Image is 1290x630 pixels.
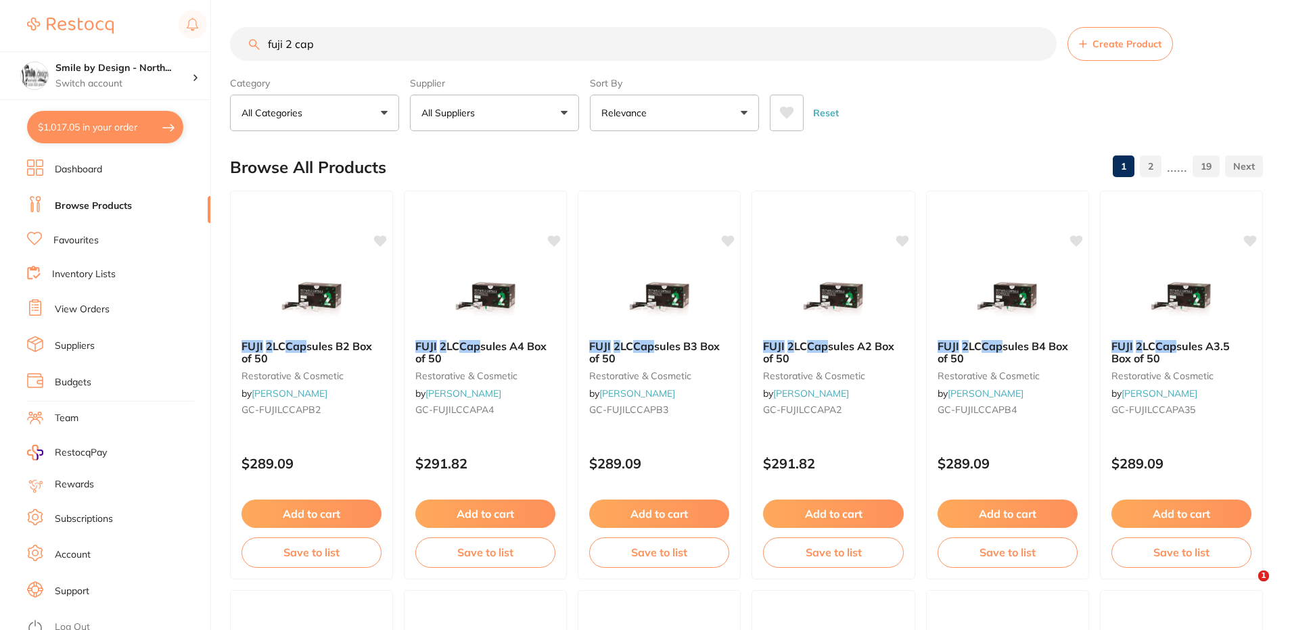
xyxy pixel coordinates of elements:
p: $289.09 [589,456,729,471]
em: 2 [962,339,969,353]
span: by [938,387,1023,399]
button: Add to cart [763,500,903,528]
em: FUJI [241,339,263,353]
p: All Suppliers [421,106,480,120]
span: RestocqPay [55,446,107,460]
a: 2 [1140,153,1161,180]
span: sules B3 Box of 50 [589,339,720,365]
img: RestocqPay [27,445,43,460]
label: Category [230,77,399,89]
em: Cap [459,339,480,353]
a: RestocqPay [27,445,107,460]
p: $291.82 [763,456,903,471]
span: by [589,387,675,399]
button: Save to list [415,537,555,567]
img: FUJI 2 LC Capsules B3 Box of 50 [616,262,704,329]
a: [PERSON_NAME] [599,387,675,399]
small: restorative & cosmetic [241,370,382,381]
a: Suppliers [55,339,95,353]
img: FUJI 2 LC Capsules A2 Box of 50 [789,262,877,329]
em: 2 [1136,339,1143,353]
a: View Orders [55,303,110,316]
p: All Categories [241,106,308,120]
b: FUJI 2 LC Capsules A4 Box of 50 [415,340,555,365]
a: Restocq Logo [27,10,114,41]
span: GC-FUJILCCAPA4 [415,404,494,416]
iframe: Intercom live chat [1230,571,1263,603]
button: Create Product [1067,27,1173,61]
a: Browse Products [55,199,132,213]
span: sules A4 Box of 50 [415,339,547,365]
p: $289.09 [938,456,1078,471]
em: FUJI [415,339,437,353]
a: Rewards [55,478,94,491]
p: $291.82 [415,456,555,471]
span: LC [1143,339,1155,353]
span: LC [969,339,982,353]
em: FUJI [1111,339,1133,353]
em: 2 [614,339,620,353]
label: Supplier [410,77,579,89]
small: restorative & cosmetic [1111,370,1251,381]
button: Add to cart [241,500,382,528]
span: LC [446,339,459,353]
img: FUJI 2 LC Capsules A4 Box of 50 [442,262,530,329]
small: restorative & cosmetic [589,370,729,381]
span: LC [620,339,633,353]
em: 2 [266,339,273,353]
span: GC-FUJILCCAPB3 [589,404,668,416]
a: Dashboard [55,163,102,176]
button: All Suppliers [410,95,579,131]
b: FUJI 2 LC Capsules B3 Box of 50 [589,340,729,365]
b: FUJI 2 LC Capsules B2 Box of 50 [241,340,382,365]
em: FUJI [938,339,959,353]
a: [PERSON_NAME] [425,387,501,399]
a: Budgets [55,376,91,389]
small: restorative & cosmetic [938,370,1078,381]
img: FUJI 2 LC Capsules B2 Box of 50 [268,262,356,329]
b: FUJI 2 LC Capsules A3.5 Box of 50 [1111,340,1251,365]
p: Switch account [55,77,192,91]
a: [PERSON_NAME] [773,387,849,399]
a: Favourites [53,234,99,247]
button: Add to cart [938,500,1078,528]
button: Save to list [589,537,729,567]
em: Cap [1155,339,1176,353]
button: Save to list [1111,537,1251,567]
b: FUJI 2 LC Capsules A2 Box of 50 [763,340,903,365]
button: Save to list [763,537,903,567]
img: Smile by Design - North Sydney [21,62,48,89]
button: Add to cart [1111,500,1251,528]
button: Relevance [590,95,759,131]
span: GC-FUJILCCAPA35 [1111,404,1195,416]
span: by [241,387,327,399]
span: sules A3.5 Box of 50 [1111,339,1230,365]
a: [PERSON_NAME] [252,387,327,399]
span: GC-FUJILCCAPB2 [241,404,321,416]
button: Save to list [938,537,1078,567]
em: Cap [285,339,306,353]
p: ...... [1167,159,1187,174]
button: Add to cart [415,500,555,528]
a: [PERSON_NAME] [948,387,1023,399]
small: restorative & cosmetic [415,370,555,381]
p: Relevance [601,106,652,120]
em: Cap [807,339,828,353]
span: GC-FUJILCCAPB4 [938,404,1017,416]
a: 1 [1113,153,1134,180]
p: $289.09 [241,456,382,471]
a: 19 [1193,153,1220,180]
a: Support [55,585,89,598]
span: sules B2 Box of 50 [241,339,372,365]
button: Add to cart [589,500,729,528]
img: FUJI 2 LC Capsules A3.5 Box of 50 [1137,262,1225,329]
em: 2 [440,339,446,353]
img: Restocq Logo [27,18,114,34]
em: Cap [633,339,654,353]
h4: Smile by Design - North Sydney [55,62,192,75]
b: FUJI 2 LC Capsules B4 Box of 50 [938,340,1078,365]
a: Team [55,412,78,425]
span: by [763,387,849,399]
button: $1,017.05 in your order [27,111,183,143]
a: Subscriptions [55,512,113,526]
